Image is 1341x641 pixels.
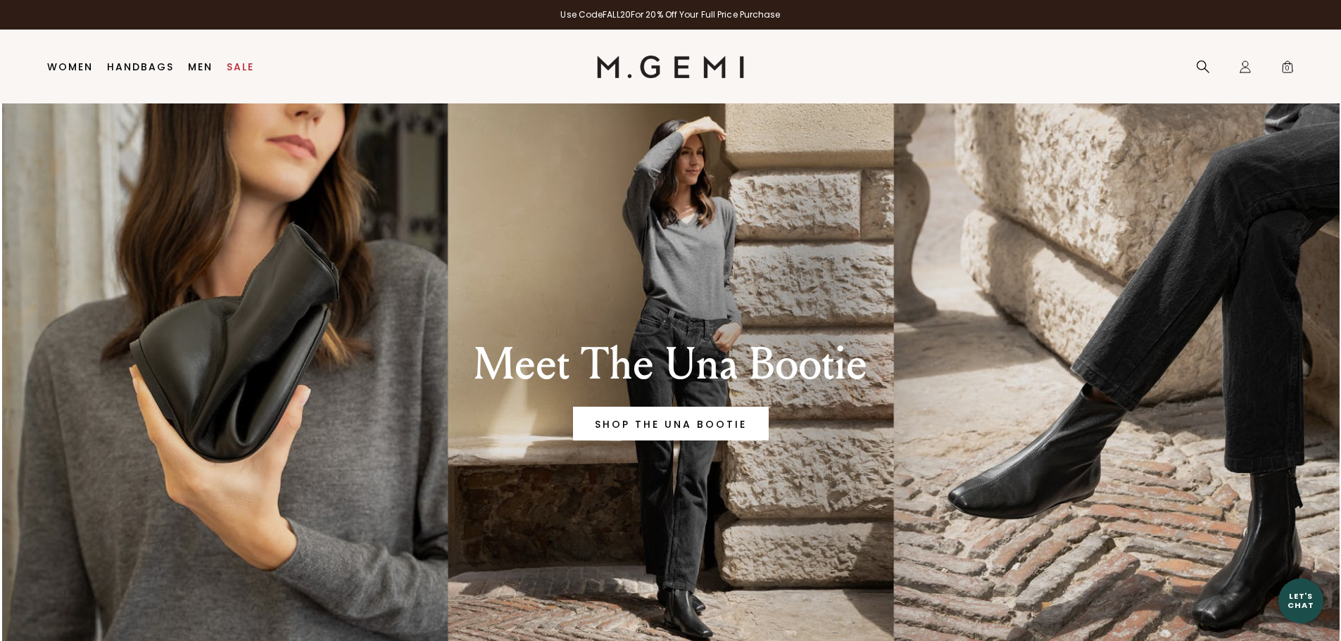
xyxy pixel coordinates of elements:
[47,61,93,72] a: Women
[227,61,254,72] a: Sale
[573,407,769,440] a: Banner primary button
[188,61,213,72] a: Men
[603,8,631,20] strong: FALL20
[427,339,915,390] div: Meet The Una Bootie
[1280,63,1295,77] span: 0
[1278,592,1323,609] div: Let's Chat
[597,56,744,78] img: M.Gemi
[107,61,174,72] a: Handbags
